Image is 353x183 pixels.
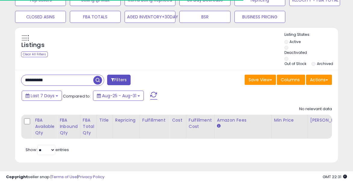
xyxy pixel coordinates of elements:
[60,117,78,136] div: FBA inbound Qty
[245,75,276,85] button: Save View
[125,11,175,23] button: AGED INVENTORY+30DAY
[107,75,131,85] button: Filters
[323,174,347,180] span: 2025-09-8 22:31 GMT
[93,91,144,101] button: Aug-25 - Aug-31
[102,93,136,99] span: Aug-25 - Aug-31
[217,123,221,129] small: Amazon Fees.
[15,11,66,23] button: CLOSED ASINS
[234,11,285,23] button: BUSINESS PRICING
[290,39,301,44] label: Active
[284,50,307,55] label: Deactivated
[99,117,110,123] div: Title
[21,41,45,49] h5: Listings
[35,117,54,136] div: FBA Available Qty
[6,174,104,180] div: seller snap | |
[281,77,300,83] span: Columns
[277,75,305,85] button: Columns
[26,147,69,153] span: Show: entries
[51,174,77,180] a: Terms of Use
[179,11,230,23] button: BSR
[22,91,62,101] button: Last 7 Days
[317,61,333,66] label: Archived
[299,106,332,112] div: No relevant data
[284,32,338,38] p: Listing States:
[217,117,269,123] div: Amazon Fees
[284,61,306,66] label: Out of Stock
[189,117,212,130] div: Fulfillment Cost
[63,93,91,99] span: Compared to:
[31,93,54,99] span: Last 7 Days
[115,117,137,123] div: Repricing
[306,75,332,85] button: Actions
[142,117,167,123] div: Fulfillment
[172,117,184,123] div: Cost
[21,51,48,57] div: Clear All Filters
[6,174,28,180] strong: Copyright
[83,117,94,136] div: FBA Total Qty
[274,117,305,123] div: Min Price
[310,117,346,123] div: [PERSON_NAME]
[70,11,121,23] button: FBA TOTALS
[78,174,104,180] a: Privacy Policy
